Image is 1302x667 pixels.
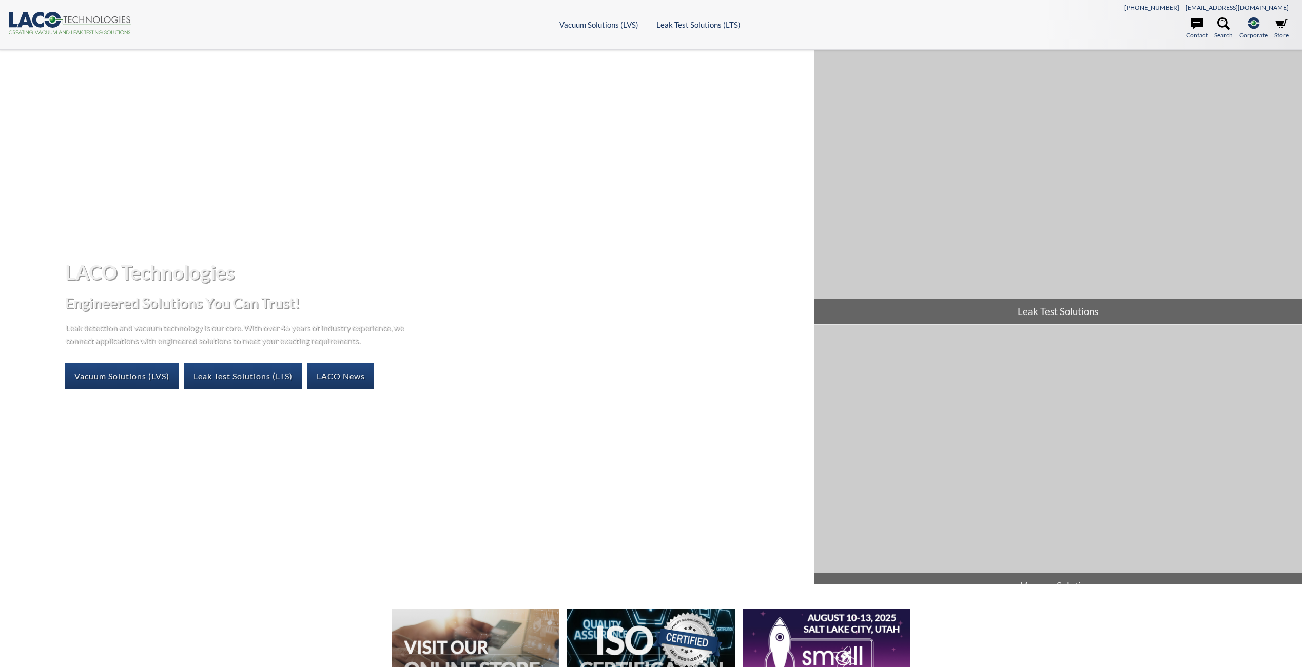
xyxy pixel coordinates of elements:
a: Leak Test Solutions (LTS) [656,20,741,29]
a: Store [1274,17,1289,40]
a: Vacuum Solutions (LVS) [559,20,638,29]
h2: Engineered Solutions You Can Trust! [65,293,806,312]
a: Leak Test Solutions (LTS) [184,363,302,389]
span: Leak Test Solutions [814,299,1302,324]
a: [PHONE_NUMBER] [1124,4,1179,11]
span: Vacuum Solutions [814,573,1302,599]
a: [EMAIL_ADDRESS][DOMAIN_NAME] [1186,4,1289,11]
h1: LACO Technologies [65,260,806,285]
a: Vacuum Solutions [814,325,1302,599]
a: Contact [1186,17,1208,40]
p: Leak detection and vacuum technology is our core. With over 45 years of industry experience, we c... [65,321,409,347]
a: LACO News [307,363,374,389]
a: Vacuum Solutions (LVS) [65,363,179,389]
a: Leak Test Solutions [814,50,1302,324]
span: Corporate [1239,30,1268,40]
a: Search [1214,17,1233,40]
